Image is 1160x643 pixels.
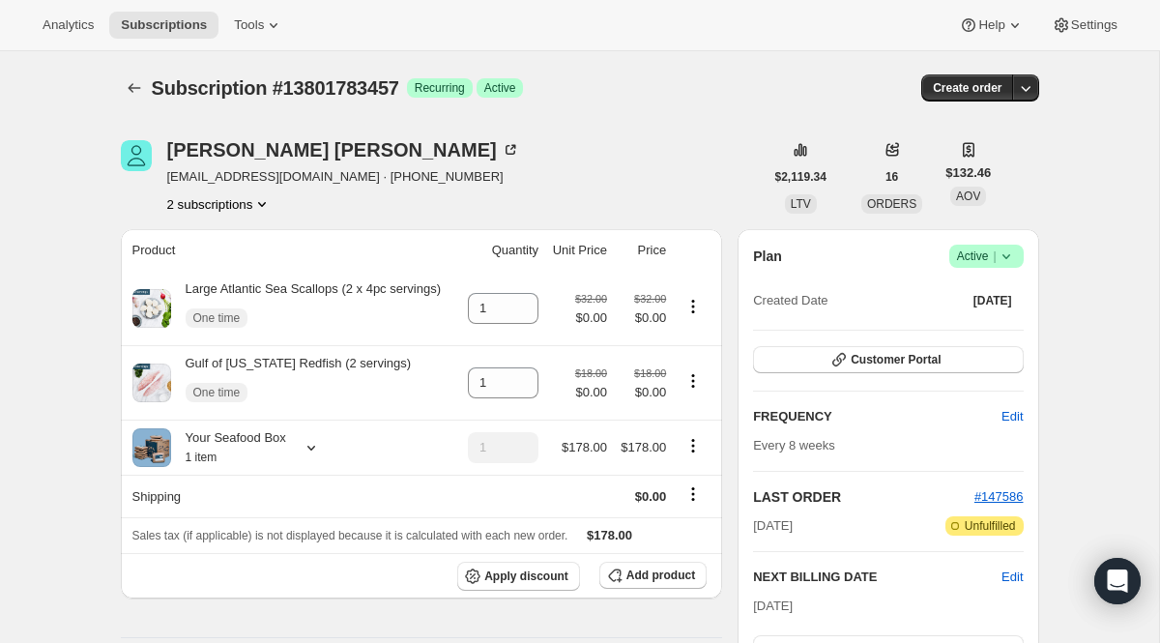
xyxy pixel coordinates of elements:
span: One time [193,310,241,326]
span: Recurring [415,80,465,96]
span: Every 8 weeks [753,438,835,453]
button: Settings [1040,12,1129,39]
span: Created Date [753,291,827,310]
span: $178.00 [587,528,632,542]
span: | [993,248,996,264]
th: Unit Price [544,229,613,272]
span: $0.00 [575,308,607,328]
button: Product actions [678,370,709,392]
img: product img [132,428,171,467]
span: [DATE] [753,599,793,613]
span: Create order [933,80,1001,96]
span: Active [957,247,1016,266]
h2: LAST ORDER [753,487,974,507]
th: Quantity [459,229,544,272]
span: 16 [885,169,898,185]
span: Analytics [43,17,94,33]
div: Your Seafood Box [171,428,286,467]
span: $132.46 [945,163,991,183]
button: Edit [990,401,1034,432]
span: Casey Brennecke [121,140,152,171]
div: [PERSON_NAME] [PERSON_NAME] [167,140,520,160]
small: $32.00 [575,293,607,305]
h2: Plan [753,247,782,266]
span: ORDERS [867,197,916,211]
button: 16 [874,163,910,190]
button: Product actions [167,194,273,214]
span: $178.00 [562,440,607,454]
span: $178.00 [621,440,666,454]
img: product img [132,289,171,328]
span: Settings [1071,17,1117,33]
span: $0.00 [619,383,666,402]
h2: NEXT BILLING DATE [753,568,1001,587]
span: Help [978,17,1004,33]
span: $0.00 [635,489,667,504]
small: $18.00 [575,367,607,379]
th: Shipping [121,475,459,517]
button: Analytics [31,12,105,39]
span: $0.00 [619,308,666,328]
span: Subscription #13801783457 [152,77,399,99]
button: #147586 [974,487,1024,507]
span: $2,119.34 [775,169,826,185]
span: Add product [626,568,695,583]
span: Sales tax (if applicable) is not displayed because it is calculated with each new order. [132,529,568,542]
button: Subscriptions [121,74,148,102]
button: $2,119.34 [764,163,838,190]
span: Tools [234,17,264,33]
div: Large Atlantic Sea Scallops (2 x 4pc servings) [171,279,441,337]
span: Apply discount [484,569,568,584]
span: [DATE] [753,516,793,536]
th: Price [613,229,672,272]
div: Gulf of [US_STATE] Redfish (2 servings) [171,354,412,412]
button: Customer Portal [753,346,1023,373]
span: Subscriptions [121,17,207,33]
span: [EMAIL_ADDRESS][DOMAIN_NAME] · [PHONE_NUMBER] [167,167,520,187]
span: AOV [956,190,980,203]
img: product img [132,364,171,402]
button: Product actions [678,296,709,317]
button: Tools [222,12,295,39]
small: 1 item [186,451,217,464]
span: Edit [1001,407,1023,426]
button: Product actions [678,435,709,456]
h2: FREQUENCY [753,407,1001,426]
button: Add product [599,562,707,589]
div: Open Intercom Messenger [1094,558,1141,604]
small: $18.00 [634,367,666,379]
button: Help [947,12,1035,39]
th: Product [121,229,459,272]
button: Subscriptions [109,12,218,39]
span: LTV [791,197,811,211]
span: [DATE] [973,293,1012,308]
button: Apply discount [457,562,580,591]
button: [DATE] [962,287,1024,314]
span: One time [193,385,241,400]
span: Customer Portal [851,352,941,367]
a: #147586 [974,489,1024,504]
button: Create order [921,74,1013,102]
small: $32.00 [634,293,666,305]
button: Shipping actions [678,483,709,505]
span: $0.00 [575,383,607,402]
span: Active [484,80,516,96]
span: Unfulfilled [965,518,1016,534]
button: Edit [1001,568,1023,587]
